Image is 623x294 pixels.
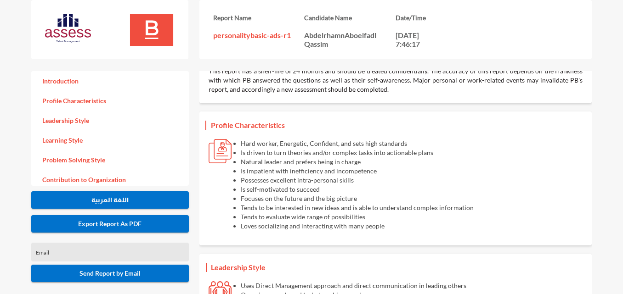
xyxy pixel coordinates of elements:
[209,261,268,274] h3: Leadership Style
[396,31,437,48] p: [DATE] 7:46:17
[304,14,396,22] h3: Candidate Name
[396,14,487,22] h3: Date/Time
[31,91,189,111] a: Profile Characteristics
[129,14,175,46] img: peronality%20basic.svg
[241,185,474,194] li: Is self-motivated to succeed
[241,194,474,203] li: Focuses on the future and the big picture
[241,157,474,166] li: Natural leader and prefers being in charge
[91,196,129,204] span: اللغة العربية
[79,269,141,277] span: Send Report by Email
[209,139,232,163] img: icons-char.svg
[241,148,474,157] li: Is driven to turn theories and/or complex tasks into actionable plans
[31,191,189,209] button: اللغة العربية
[241,281,466,290] li: Uses Direct Management approach and direct communication in leading others
[241,176,474,185] li: Possesses excellent intra-personal skills
[241,139,474,148] li: Hard worker, Energetic, Confident, and sets high standards
[31,170,189,189] a: Contribution to Organization
[241,203,474,212] li: Tends to be interested in new ideas and is able to understand complex information
[31,215,189,233] button: Export Report As PDF
[31,265,189,282] button: Send Report by Email
[78,220,142,227] span: Export Report As PDF
[209,118,287,132] h3: Profile Characteristics
[31,130,189,150] a: Learning Style
[31,150,189,170] a: Problem Solving Style
[213,14,305,22] h3: Report Name
[31,111,189,130] a: Leadership Style
[241,222,474,231] li: Loves socializing and interacting with many people
[241,166,474,176] li: Is impatient with inefficiency and incompetence
[31,71,189,91] a: Introduction
[45,14,91,43] img: AssessLogoo.svg
[213,31,305,39] p: personalitybasic-ads-r1
[241,212,474,222] li: Tends to evaluate wide range of possibilities
[304,31,396,48] p: AbdelrhamnAboelfadl Qassim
